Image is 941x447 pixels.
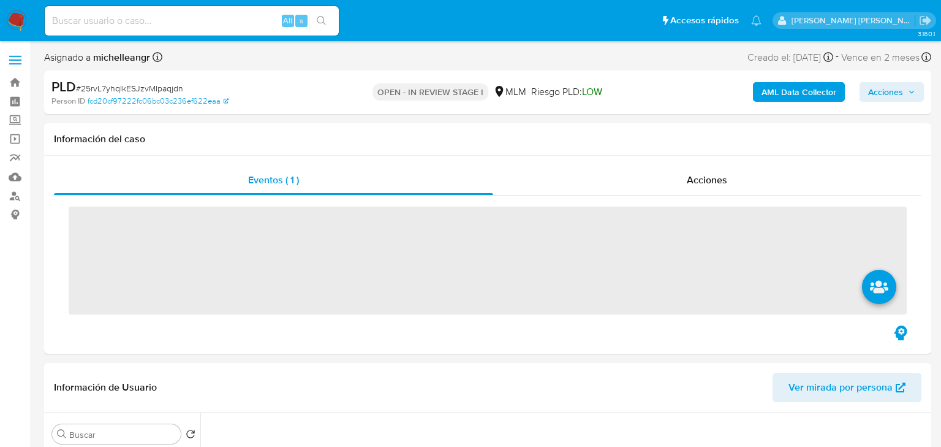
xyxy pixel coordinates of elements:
p: michelleangelica.rodriguez@mercadolibre.com.mx [792,15,915,26]
span: Acciones [687,173,727,187]
span: LOW [582,85,602,99]
span: Acciones [868,82,903,102]
span: Accesos rápidos [670,14,739,27]
button: search-icon [309,12,334,29]
b: AML Data Collector [761,82,836,102]
p: OPEN - IN REVIEW STAGE I [372,83,488,101]
span: Riesgo PLD: [531,85,602,99]
input: Buscar [69,429,176,440]
b: michelleangr [91,50,150,64]
span: Asignado a [44,51,150,64]
a: Salir [919,14,932,27]
button: AML Data Collector [753,82,845,102]
input: Buscar usuario o caso... [45,13,339,29]
h1: Información del caso [54,133,921,145]
button: Acciones [860,82,924,102]
span: Eventos ( 1 ) [248,173,299,187]
span: ‌ [69,207,907,315]
h1: Información de Usuario [54,381,157,394]
span: # 25rvL7yhqIkESJzvMIpaqjdn [76,82,183,94]
button: Ver mirada por persona [773,373,921,402]
b: PLD [51,77,76,96]
button: Volver al orden por defecto [186,429,195,443]
span: Ver mirada por persona [788,373,893,402]
div: Creado el: [DATE] [747,49,833,66]
span: Vence en 2 meses [841,51,920,64]
button: Buscar [57,429,67,439]
b: Person ID [51,96,85,107]
span: Alt [283,15,293,26]
a: Notificaciones [751,15,761,26]
div: MLM [493,85,526,99]
span: s [300,15,303,26]
span: - [836,49,839,66]
a: fcd20cf97222fc06bc03c236ef622eaa [88,96,229,107]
